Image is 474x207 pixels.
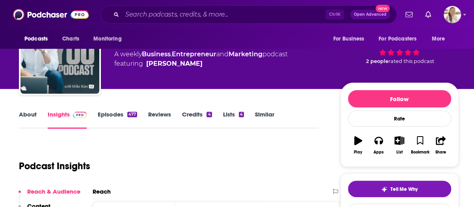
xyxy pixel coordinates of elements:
[379,33,416,44] span: For Podcasters
[374,150,384,155] div: Apps
[426,31,455,46] button: open menu
[13,7,89,22] img: Podchaser - Follow, Share and Rate Podcasts
[381,186,387,192] img: tell me why sparkle
[57,31,84,46] a: Charts
[127,112,137,117] div: 477
[88,31,132,46] button: open menu
[239,112,244,117] div: 4
[366,58,388,64] span: 2 people
[216,50,229,58] span: and
[411,150,429,155] div: Bookmark
[27,188,80,195] p: Reach & Audience
[375,5,390,12] span: New
[100,6,397,24] div: Search podcasts, credits, & more...
[206,112,212,117] div: 4
[327,31,374,46] button: open menu
[430,131,451,159] button: Share
[114,59,288,68] span: featuring
[388,58,434,64] span: rated this podcast
[93,33,121,44] span: Monitoring
[62,33,79,44] span: Charts
[148,111,171,129] a: Reviews
[350,10,390,19] button: Open AdvancedNew
[390,186,418,192] span: Tell Me Why
[98,111,137,129] a: Episodes477
[410,131,430,159] button: Bookmark
[20,15,99,94] img: Brand You Personal Branding
[19,111,37,129] a: About
[48,111,87,129] a: InsightsPodchaser Pro
[182,111,212,129] a: Credits4
[325,9,344,20] span: Ctrl K
[348,90,451,107] button: Follow
[435,150,446,155] div: Share
[172,50,216,58] a: Entrepreneur
[255,111,274,129] a: Similar
[19,160,90,172] h1: Podcast Insights
[354,13,387,17] span: Open Advanced
[73,112,87,118] img: Podchaser Pro
[422,8,434,21] a: Show notifications dropdown
[24,33,48,44] span: Podcasts
[229,50,262,58] a: Marketing
[444,6,461,23] button: Show profile menu
[402,8,416,21] a: Show notifications dropdown
[146,59,203,68] a: Mike Kim
[142,50,171,58] a: Business
[374,31,428,46] button: open menu
[114,50,288,68] div: A weekly podcast
[19,188,80,202] button: Reach & Audience
[348,131,368,159] button: Play
[354,150,362,155] div: Play
[93,188,111,195] h2: Reach
[444,6,461,23] span: Logged in as acquavie
[444,6,461,23] img: User Profile
[432,33,445,44] span: More
[333,33,364,44] span: For Business
[19,31,58,46] button: open menu
[122,8,325,21] input: Search podcasts, credits, & more...
[171,50,172,58] span: ,
[396,150,403,155] div: List
[389,131,409,159] button: List
[348,111,451,127] div: Rate
[348,181,451,197] button: tell me why sparkleTell Me Why
[223,111,244,129] a: Lists4
[368,131,389,159] button: Apps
